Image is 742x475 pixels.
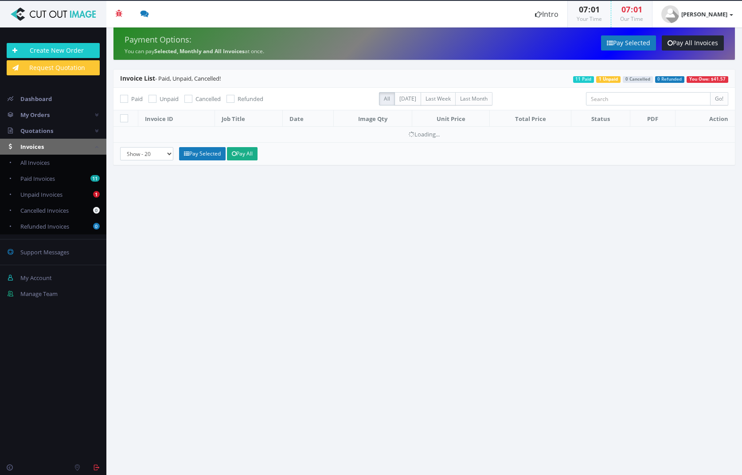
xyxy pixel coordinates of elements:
[620,15,643,23] small: Our Time
[577,15,602,23] small: Your Time
[120,74,155,82] span: Invoice List
[283,110,334,127] th: Date
[215,110,283,127] th: Job Title
[20,222,69,230] span: Refunded Invoices
[154,47,245,55] strong: Selected, Monthly and All Invoices
[179,147,226,160] a: Pay Selected
[93,223,100,230] b: 0
[20,175,55,183] span: Paid Invoices
[120,74,221,82] span: - Paid, Unpaid, Cancelled!
[687,76,728,83] span: You Owe: $41.57
[591,4,600,15] span: 01
[681,10,727,18] strong: [PERSON_NAME]
[630,110,676,127] th: PDF
[455,92,492,105] label: Last Month
[20,127,53,135] span: Quotations
[526,1,567,27] a: Intro
[238,95,263,103] span: Refunded
[113,127,735,142] td: Loading...
[586,92,711,105] input: Search
[20,206,69,214] span: Cancelled Invoices
[20,159,50,167] span: All Invoices
[588,4,591,15] span: :
[662,35,724,51] a: Pay All Invoices
[138,110,215,127] th: Invoice ID
[601,35,656,51] a: Pay Selected
[394,92,421,105] label: [DATE]
[490,110,571,127] th: Total Price
[195,95,221,103] span: Cancelled
[93,207,100,214] b: 0
[7,8,100,21] img: Cut Out Image
[7,60,100,75] a: Request Quotation
[661,5,679,23] img: user_default.jpg
[571,110,630,127] th: Status
[131,95,143,103] span: Paid
[125,35,418,44] h4: Payment Options:
[621,4,630,15] span: 07
[7,43,100,58] a: Create New Order
[125,47,264,55] small: You can pay at once.
[633,4,642,15] span: 01
[20,274,52,282] span: My Account
[160,95,179,103] span: Unpaid
[20,95,52,103] span: Dashboard
[630,4,633,15] span: :
[379,92,395,105] label: All
[623,76,653,83] span: 0 Cancelled
[710,92,728,105] input: Go!
[573,76,594,83] span: 11 Paid
[20,191,62,199] span: Unpaid Invoices
[334,110,412,127] th: Image Qty
[20,111,50,119] span: My Orders
[20,290,58,298] span: Manage Team
[596,76,621,83] span: 1 Unpaid
[20,248,69,256] span: Support Messages
[676,110,735,127] th: Action
[93,191,100,198] b: 1
[652,1,742,27] a: [PERSON_NAME]
[227,147,258,160] a: Pay All
[412,110,490,127] th: Unit Price
[20,143,44,151] span: Invoices
[90,175,100,182] b: 11
[579,4,588,15] span: 07
[421,92,456,105] label: Last Week
[655,76,685,83] span: 0 Refunded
